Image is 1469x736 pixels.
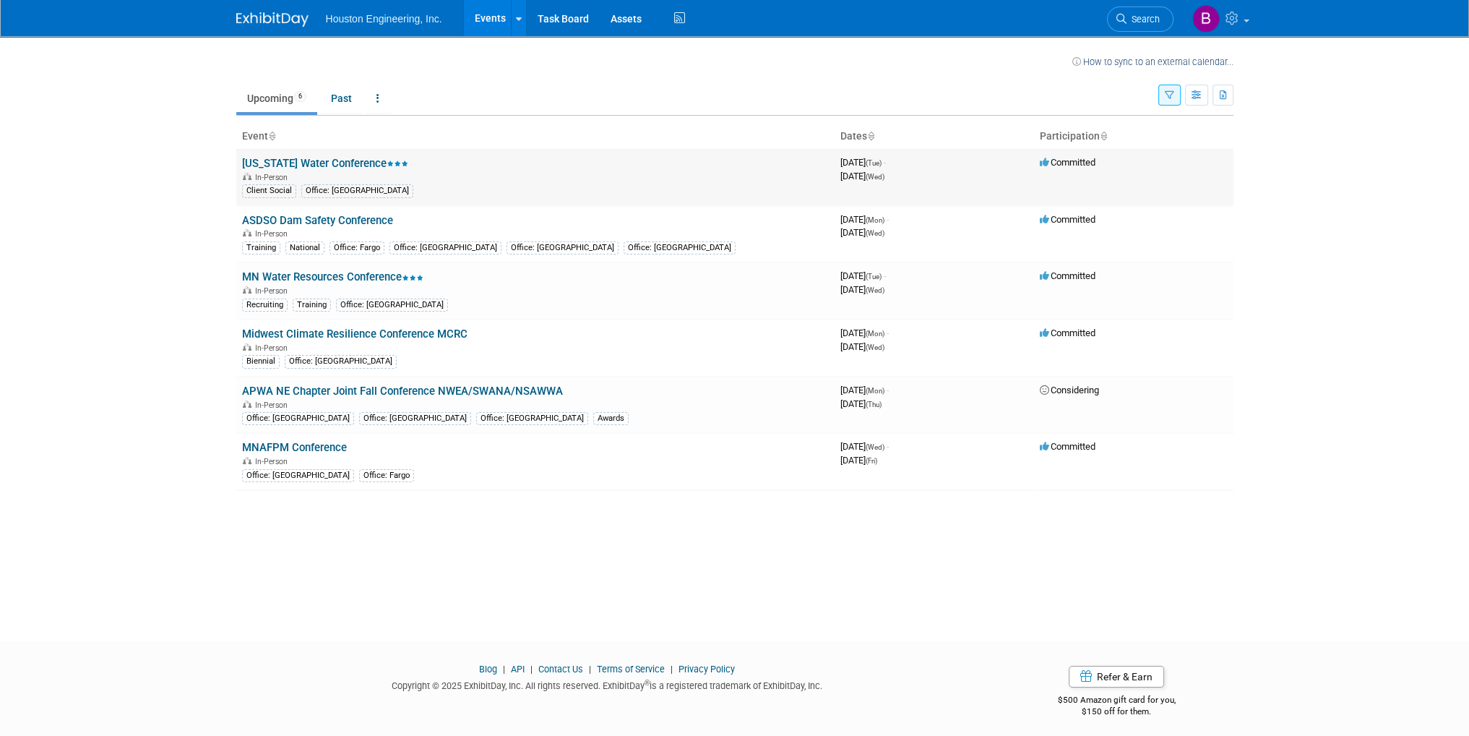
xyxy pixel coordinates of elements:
[840,214,889,225] span: [DATE]
[527,664,536,675] span: |
[359,412,471,425] div: Office: [GEOGRAPHIC_DATA]
[866,457,877,465] span: (Fri)
[866,273,882,281] span: (Tue)
[624,241,736,254] div: Office: [GEOGRAPHIC_DATA]
[585,664,595,675] span: |
[243,343,251,351] img: In-Person Event
[293,299,331,312] div: Training
[329,241,384,254] div: Office: Fargo
[840,455,877,466] span: [DATE]
[236,12,309,27] img: ExhibitDay
[243,173,251,180] img: In-Person Event
[866,330,884,338] span: (Mon)
[243,401,251,408] img: In-Person Event
[866,173,884,181] span: (Wed)
[236,676,979,693] div: Copyright © 2025 ExhibitDay, Inc. All rights reserved. ExhibitDay is a registered trademark of Ex...
[242,355,280,368] div: Biennial
[887,328,889,338] span: -
[236,124,835,149] th: Event
[255,343,292,353] span: In-Person
[389,241,501,254] div: Office: [GEOGRAPHIC_DATA]
[242,441,347,454] a: MNAFPM Conference
[511,664,525,675] a: API
[1034,124,1233,149] th: Participation
[887,214,889,225] span: -
[336,299,448,312] div: Office: [GEOGRAPHIC_DATA]
[1072,56,1233,67] a: How to sync to an external calendar...
[840,270,886,281] span: [DATE]
[242,157,408,170] a: [US_STATE] Water Conference
[840,157,886,168] span: [DATE]
[479,664,497,675] a: Blog
[255,401,292,410] span: In-Person
[242,412,354,425] div: Office: [GEOGRAPHIC_DATA]
[866,401,882,408] span: (Thu)
[1107,7,1173,32] a: Search
[1000,706,1233,718] div: $150 off for them.
[242,299,288,312] div: Recruiting
[243,457,251,464] img: In-Person Event
[242,469,354,482] div: Office: [GEOGRAPHIC_DATA]
[866,216,884,224] span: (Mon)
[243,229,251,236] img: In-Person Event
[538,664,583,675] a: Contact Us
[1040,214,1095,225] span: Committed
[242,184,296,197] div: Client Social
[884,270,886,281] span: -
[294,91,306,102] span: 6
[242,385,563,398] a: APWA NE Chapter Joint Fall Conference NWEA/SWANA/NSAWWA
[1040,328,1095,338] span: Committed
[236,85,317,112] a: Upcoming6
[840,328,889,338] span: [DATE]
[268,130,275,142] a: Sort by Event Name
[645,679,650,687] sup: ®
[1100,130,1107,142] a: Sort by Participation Type
[1040,441,1095,452] span: Committed
[840,341,884,352] span: [DATE]
[866,286,884,294] span: (Wed)
[255,229,292,239] span: In-Person
[255,286,292,296] span: In-Person
[1126,14,1160,25] span: Search
[887,385,889,395] span: -
[285,355,397,368] div: Office: [GEOGRAPHIC_DATA]
[1192,5,1220,33] img: Bret Zimmerman
[835,124,1034,149] th: Dates
[1040,157,1095,168] span: Committed
[255,457,292,466] span: In-Person
[840,171,884,181] span: [DATE]
[301,184,413,197] div: Office: [GEOGRAPHIC_DATA]
[840,441,889,452] span: [DATE]
[840,284,884,295] span: [DATE]
[866,387,884,395] span: (Mon)
[499,664,509,675] span: |
[242,214,393,227] a: ASDSO Dam Safety Conference
[867,130,874,142] a: Sort by Start Date
[359,469,414,482] div: Office: Fargo
[840,227,884,238] span: [DATE]
[866,443,884,451] span: (Wed)
[1000,685,1233,718] div: $500 Amazon gift card for you,
[866,229,884,237] span: (Wed)
[679,664,735,675] a: Privacy Policy
[242,241,280,254] div: Training
[285,241,324,254] div: National
[1069,666,1164,688] a: Refer & Earn
[1040,385,1099,395] span: Considering
[1040,270,1095,281] span: Committed
[597,664,665,675] a: Terms of Service
[593,412,629,425] div: Awards
[326,13,442,25] span: Houston Engineering, Inc.
[884,157,886,168] span: -
[242,270,423,283] a: MN Water Resources Conference
[243,286,251,294] img: In-Person Event
[255,173,292,182] span: In-Person
[476,412,588,425] div: Office: [GEOGRAPHIC_DATA]
[887,441,889,452] span: -
[866,343,884,351] span: (Wed)
[840,385,889,395] span: [DATE]
[507,241,619,254] div: Office: [GEOGRAPHIC_DATA]
[840,398,882,409] span: [DATE]
[866,159,882,167] span: (Tue)
[667,664,676,675] span: |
